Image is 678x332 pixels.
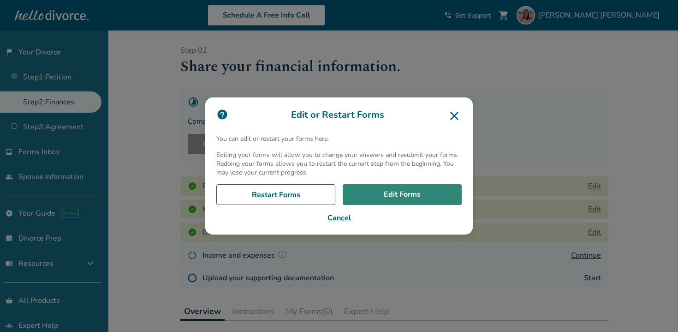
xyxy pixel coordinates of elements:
[216,184,335,205] a: Restart Forms
[632,288,678,332] iframe: Chat Widget
[216,109,462,123] h3: Edit or Restart Forms
[216,109,228,121] img: icon
[216,134,462,143] p: You can edit or restart your forms here.
[216,151,462,177] p: Editing your forms will allow you to change your answers and resubmit your forms. Redoing your fo...
[216,212,462,223] button: Cancel
[343,184,462,205] a: Edit Forms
